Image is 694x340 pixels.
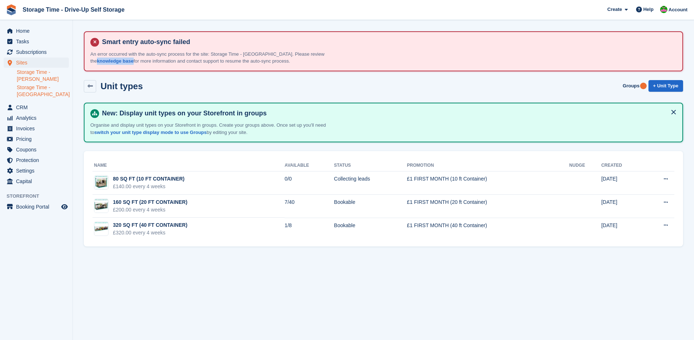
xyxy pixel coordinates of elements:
[16,102,60,112] span: CRM
[407,195,569,218] td: £1 FIRST MONTH (20 ft Container)
[601,160,643,171] th: Created
[4,202,69,212] a: menu
[94,222,108,236] img: 10ft%20Container%20(80%20SQ%20FT).png
[16,145,60,155] span: Coupons
[113,221,187,229] div: 320 SQ FT (40 FT CONTAINER)
[16,155,60,165] span: Protection
[660,6,667,13] img: Saeed
[4,58,69,68] a: menu
[668,6,687,13] span: Account
[4,26,69,36] a: menu
[90,122,345,136] p: Organise and display unit types on your Storefront in groups. Create your groups above. Once set ...
[16,58,60,68] span: Sites
[16,134,60,144] span: Pricing
[4,134,69,144] a: menu
[334,195,407,218] td: Bookable
[601,195,643,218] td: [DATE]
[407,160,569,171] th: Promotion
[407,171,569,195] td: £1 FIRST MONTH (10 ft Container)
[16,123,60,134] span: Invoices
[607,6,622,13] span: Create
[285,218,334,241] td: 1/8
[17,69,69,83] a: Storage Time - [PERSON_NAME]
[285,195,334,218] td: 7/40
[99,109,677,118] h4: New: Display unit types on your Storefront in groups
[16,202,60,212] span: Booking Portal
[16,47,60,57] span: Subscriptions
[4,145,69,155] a: menu
[640,83,647,89] div: Tooltip anchor
[569,160,601,171] th: Nudge
[16,166,60,176] span: Settings
[643,6,654,13] span: Help
[4,102,69,112] a: menu
[101,81,143,91] h2: Unit types
[334,218,407,241] td: Bookable
[334,171,407,195] td: Collecting leads
[97,58,133,64] a: knowledge base
[90,51,345,65] p: An error occurred with the auto-sync process for the site: Storage Time - [GEOGRAPHIC_DATA]. Plea...
[4,166,69,176] a: menu
[113,229,187,237] div: £320.00 every 4 weeks
[16,36,60,47] span: Tasks
[620,80,642,92] a: Groups
[7,193,72,200] span: Storefront
[601,218,643,241] td: [DATE]
[94,199,108,213] img: 10ft%20Container%20(80%20SQ%20FT)%20(1).jpg
[4,47,69,57] a: menu
[16,26,60,36] span: Home
[99,38,677,46] h4: Smart entry auto-sync failed
[20,4,128,16] a: Storage Time - Drive-Up Self Storage
[94,175,108,189] img: 10ft%20Container%20(80%20SQ%20FT).jpg
[16,113,60,123] span: Analytics
[285,160,334,171] th: Available
[4,155,69,165] a: menu
[4,176,69,186] a: menu
[4,36,69,47] a: menu
[16,176,60,186] span: Capital
[94,130,207,135] a: switch your unit type display mode to use Groups
[113,206,187,214] div: £200.00 every 4 weeks
[113,198,187,206] div: 160 SQ FT (20 FT CONTAINER)
[113,183,185,190] div: £140.00 every 4 weeks
[4,123,69,134] a: menu
[6,4,17,15] img: stora-icon-8386f47178a22dfd0bd8f6a31ec36ba5ce8667c1dd55bd0f319d3a0aa187defe.svg
[60,202,69,211] a: Preview store
[407,218,569,241] td: £1 FIRST MONTH (40 ft Container)
[601,171,643,195] td: [DATE]
[285,171,334,195] td: 0/0
[93,160,285,171] th: Name
[17,84,69,98] a: Storage Time - [GEOGRAPHIC_DATA]
[334,160,407,171] th: Status
[648,80,683,92] a: + Unit Type
[113,175,185,183] div: 80 SQ FT (10 FT CONTAINER)
[4,113,69,123] a: menu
